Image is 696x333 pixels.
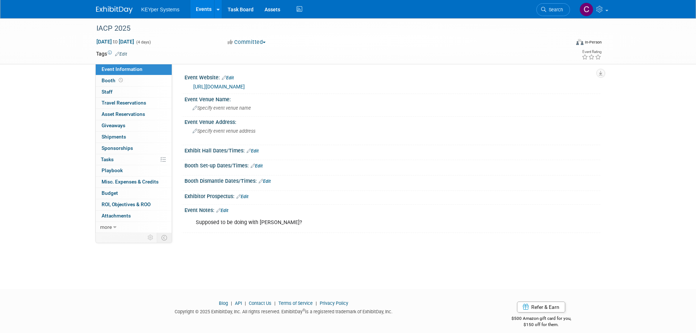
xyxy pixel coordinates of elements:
span: Giveaways [102,122,125,128]
a: Sponsorships [96,143,172,154]
a: Event Information [96,64,172,75]
a: Playbook [96,165,172,176]
div: Event Notes: [185,205,600,214]
span: [DATE] [DATE] [96,38,134,45]
a: Staff [96,87,172,98]
span: (4 days) [136,40,151,45]
a: Giveaways [96,120,172,131]
a: Blog [219,300,228,306]
a: Travel Reservations [96,98,172,109]
span: | [314,300,319,306]
button: Committed [225,38,269,46]
a: Refer & Earn [517,302,565,313]
span: Search [546,7,563,12]
td: Toggle Event Tabs [157,233,172,242]
span: Specify event venue name [193,105,251,111]
span: Travel Reservations [102,100,146,106]
span: Misc. Expenses & Credits [102,179,159,185]
a: Privacy Policy [320,300,348,306]
div: Event Venue Address: [185,117,600,126]
a: Edit [247,148,259,154]
a: Budget [96,188,172,199]
div: Event Venue Name: [185,94,600,103]
span: Booth not reserved yet [117,77,124,83]
span: Booth [102,77,124,83]
a: Edit [115,52,127,57]
span: Budget [102,190,118,196]
span: Playbook [102,167,123,173]
a: Search [536,3,570,16]
span: Attachments [102,213,131,219]
sup: ® [303,308,305,312]
div: Booth Set-up Dates/Times: [185,160,600,170]
td: Tags [96,50,127,57]
span: | [273,300,277,306]
span: | [243,300,248,306]
img: ExhibitDay [96,6,133,14]
div: Exhibitor Prospectus: [185,191,600,200]
div: Event Website: [185,72,600,82]
span: Tasks [101,156,114,162]
a: ROI, Objectives & ROO [96,199,172,210]
a: Shipments [96,132,172,143]
span: Asset Reservations [102,111,145,117]
span: | [229,300,234,306]
span: ROI, Objectives & ROO [102,201,151,207]
a: Booth [96,75,172,86]
a: Edit [259,179,271,184]
a: Edit [222,75,234,80]
a: Misc. Expenses & Credits [96,177,172,188]
span: Sponsorships [102,145,133,151]
div: Supposed to be doing with [PERSON_NAME]? [191,215,520,230]
a: API [235,300,242,306]
a: Edit [251,163,263,169]
div: $500 Amazon gift card for you, [482,311,600,328]
td: Personalize Event Tab Strip [144,233,157,242]
span: Event Information [102,66,142,72]
a: Tasks [96,154,172,165]
a: Terms of Service [278,300,313,306]
div: In-Person [585,39,602,45]
a: Attachments [96,211,172,222]
span: more [100,224,112,230]
a: [URL][DOMAIN_NAME] [193,84,245,90]
span: Staff [102,89,113,95]
span: Specify event venue address [193,128,255,134]
div: IACP 2025 [94,22,559,35]
img: Cameron Baucom [579,3,593,16]
div: $150 off for them. [482,322,600,328]
span: KEYper Systems [141,7,180,12]
span: to [112,39,119,45]
span: Shipments [102,134,126,140]
a: Contact Us [249,300,271,306]
a: Asset Reservations [96,109,172,120]
div: Event Rating [582,50,601,54]
div: Booth Dismantle Dates/Times: [185,175,600,185]
div: Exhibit Hall Dates/Times: [185,145,600,155]
a: more [96,222,172,233]
div: Event Format [527,38,602,49]
img: Format-Inperson.png [576,39,583,45]
div: Copyright © 2025 ExhibitDay, Inc. All rights reserved. ExhibitDay is a registered trademark of Ex... [96,307,472,315]
a: Edit [216,208,228,213]
a: Edit [236,194,248,199]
